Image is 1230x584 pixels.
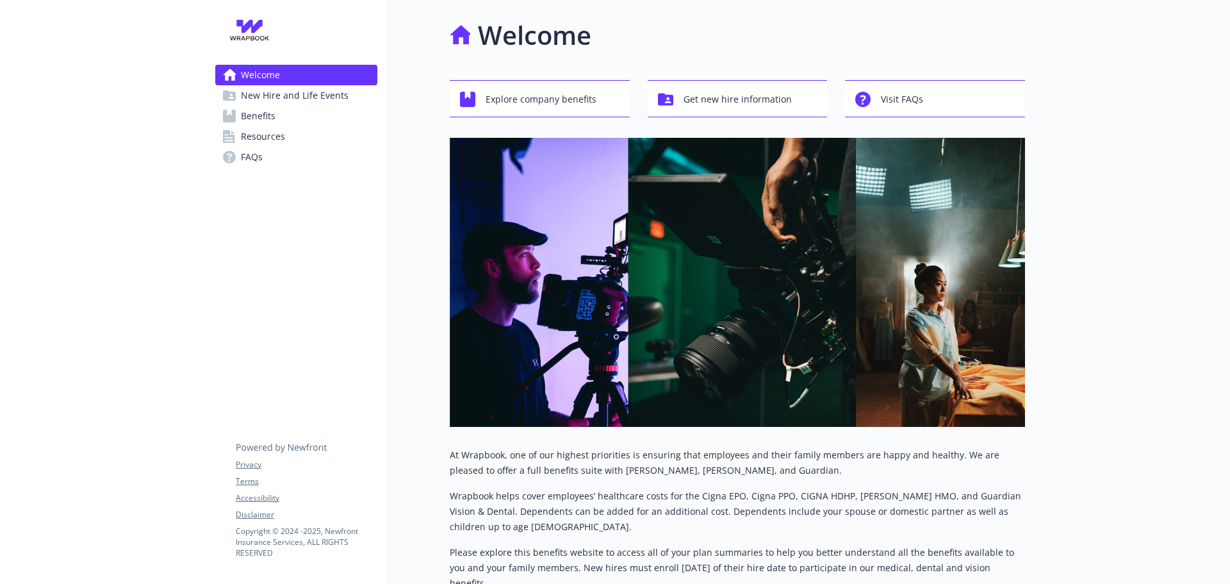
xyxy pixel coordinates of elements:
[648,80,828,117] button: Get new hire information
[450,80,630,117] button: Explore company benefits
[486,87,596,112] span: Explore company benefits
[236,509,377,521] a: Disclaimer
[478,16,591,54] h1: Welcome
[450,447,1025,478] p: At Wrapbook, one of our highest priorities is ensuring that employees and their family members ar...
[236,492,377,504] a: Accessibility
[215,106,377,126] a: Benefits
[241,65,280,85] span: Welcome
[236,459,377,471] a: Privacy
[236,526,377,558] p: Copyright © 2024 - 2025 , Newfront Insurance Services, ALL RIGHTS RESERVED
[215,126,377,147] a: Resources
[215,85,377,106] a: New Hire and Life Events
[241,106,275,126] span: Benefits
[450,138,1025,427] img: overview page banner
[241,126,285,147] span: Resources
[215,147,377,167] a: FAQs
[241,85,348,106] span: New Hire and Life Events
[881,87,923,112] span: Visit FAQs
[236,476,377,487] a: Terms
[684,87,792,112] span: Get new hire information
[241,147,263,167] span: FAQs
[845,80,1025,117] button: Visit FAQs
[215,65,377,85] a: Welcome
[450,488,1025,535] p: Wrapbook helps cover employees’ healthcare costs for the Cigna EPO, Cigna PPO, CIGNA HDHP, [PERSO...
